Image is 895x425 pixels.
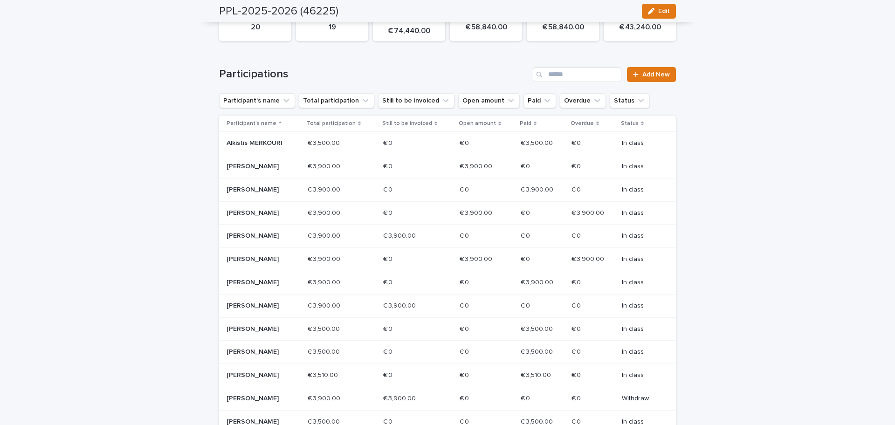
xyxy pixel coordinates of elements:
p: € 3,900.00 [521,184,555,194]
p: € 0 [383,323,394,333]
p: € 0 [383,161,394,171]
p: € 3,900.00 [308,207,342,217]
p: € 0 [460,370,471,379]
p: In class [622,279,661,287]
button: Participant's name [219,93,295,108]
p: € 0 [383,207,394,217]
p: € 3,500.00 [308,323,342,333]
p: € 3,500.00 [521,137,555,147]
p: € 3,900.00 [308,277,342,287]
p: [PERSON_NAME] [227,348,293,356]
button: Paid [523,93,556,108]
p: In class [622,139,661,147]
tr: [PERSON_NAME]€ 3,510.00€ 3,510.00 € 0€ 0 € 0€ 0 € 3,510.00€ 3,510.00 € 0€ 0 In class [219,364,676,387]
p: In class [622,186,661,194]
p: [PERSON_NAME] [227,255,293,263]
p: € 3,900.00 [308,393,342,403]
p: € 3,900.00 [308,300,342,310]
p: Participant's name [227,118,276,129]
button: Status [610,93,650,108]
p: € 0 [383,254,394,263]
p: In class [622,348,661,356]
p: € 3,900.00 [521,277,555,287]
p: In class [622,163,661,171]
p: € 0 [460,184,471,194]
p: € 0 [571,184,583,194]
p: [PERSON_NAME] [227,186,293,194]
p: 19 [302,23,363,32]
button: Still to be invoiced [378,93,454,108]
p: € 0 [521,300,532,310]
p: € 58,840.00 [455,23,516,32]
p: In class [622,209,661,217]
p: [PERSON_NAME] [227,232,293,240]
span: Edit [658,8,670,14]
p: In class [622,232,661,240]
p: Overdue [571,118,594,129]
p: Still to be invoiced [382,118,432,129]
p: [PERSON_NAME] [227,163,293,171]
p: [PERSON_NAME] [227,209,293,217]
button: Open amount [458,93,520,108]
p: € 3,900.00 [460,207,494,217]
p: € 3,900.00 [460,161,494,171]
p: € 0 [571,300,583,310]
p: € 0 [521,393,532,403]
p: € 0 [460,230,471,240]
p: In class [622,302,661,310]
tr: [PERSON_NAME]€ 3,900.00€ 3,900.00 € 0€ 0 € 3,900.00€ 3,900.00 € 0€ 0 € 0€ 0 In class [219,155,676,178]
p: Alkistis MERKOURI [227,139,293,147]
tr: [PERSON_NAME]€ 3,900.00€ 3,900.00 € 0€ 0 € 3,900.00€ 3,900.00 € 0€ 0 € 3,900.00€ 3,900.00 In class [219,201,676,225]
p: € 0 [571,393,583,403]
input: Search [533,67,621,82]
button: Overdue [560,93,606,108]
p: Paid [520,118,531,129]
p: In class [622,325,661,333]
h2: PPL-2025-2026 (46225) [219,5,338,18]
p: € 3,510.00 [521,370,553,379]
p: 20 [225,23,286,32]
p: € 0 [571,370,583,379]
tr: [PERSON_NAME]€ 3,500.00€ 3,500.00 € 0€ 0 € 0€ 0 € 3,500.00€ 3,500.00 € 0€ 0 In class [219,317,676,341]
p: € 3,900.00 [308,161,342,171]
p: € 0 [571,346,583,356]
p: € 0 [383,137,394,147]
tr: Alkistis MERKOURI€ 3,500.00€ 3,500.00 € 0€ 0 € 0€ 0 € 3,500.00€ 3,500.00 € 0€ 0 In class [219,132,676,155]
p: [PERSON_NAME] [227,395,293,403]
p: € 3,510.00 [308,370,340,379]
p: € 0 [383,370,394,379]
p: € 3,900.00 [571,254,606,263]
p: € 0 [460,393,471,403]
p: In class [622,371,661,379]
tr: [PERSON_NAME]€ 3,900.00€ 3,900.00 € 3,900.00€ 3,900.00 € 0€ 0 € 0€ 0 € 0€ 0 In class [219,294,676,317]
p: € 0 [571,161,583,171]
p: € 3,900.00 [308,184,342,194]
p: € 3,900.00 [383,230,418,240]
p: € 58,840.00 [532,23,593,32]
p: € 0 [383,277,394,287]
p: € 3,500.00 [308,137,342,147]
tr: [PERSON_NAME]€ 3,900.00€ 3,900.00 € 3,900.00€ 3,900.00 € 0€ 0 € 0€ 0 € 0€ 0 In class [219,225,676,248]
p: € 0 [571,137,583,147]
p: Total participation [307,118,356,129]
p: Withdraw [622,395,661,403]
button: Edit [642,4,676,19]
tr: [PERSON_NAME]€ 3,900.00€ 3,900.00 € 3,900.00€ 3,900.00 € 0€ 0 € 0€ 0 € 0€ 0 Withdraw [219,387,676,410]
p: [PERSON_NAME] [227,325,293,333]
p: € 0 [460,137,471,147]
p: [PERSON_NAME] [227,302,293,310]
p: € 3,900.00 [308,254,342,263]
p: € 0 [521,254,532,263]
p: € 0 [460,323,471,333]
p: [PERSON_NAME] [227,371,293,379]
p: € 0 [521,207,532,217]
p: € 0 [383,184,394,194]
p: € 0 [571,230,583,240]
p: € 74,440.00 [379,27,440,35]
tr: [PERSON_NAME]€ 3,900.00€ 3,900.00 € 0€ 0 € 0€ 0 € 3,900.00€ 3,900.00 € 0€ 0 In class [219,178,676,201]
p: € 0 [460,346,471,356]
p: € 3,900.00 [383,393,418,403]
p: Open amount [459,118,496,129]
tr: [PERSON_NAME]€ 3,900.00€ 3,900.00 € 0€ 0 € 0€ 0 € 3,900.00€ 3,900.00 € 0€ 0 In class [219,271,676,294]
p: € 3,500.00 [521,323,555,333]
